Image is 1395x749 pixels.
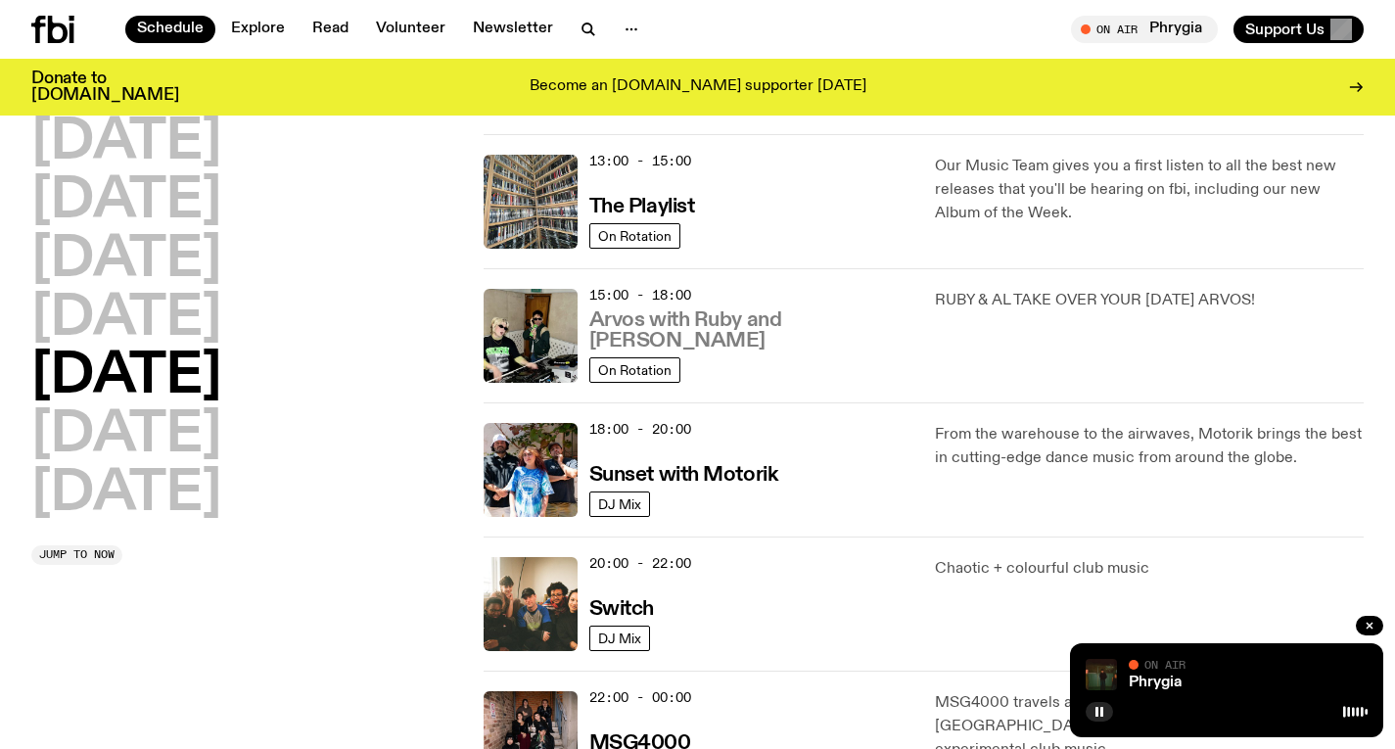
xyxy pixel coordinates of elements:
[935,155,1364,225] p: Our Music Team gives you a first listen to all the best new releases that you'll be hearing on fb...
[530,78,866,96] p: Become an [DOMAIN_NAME] supporter [DATE]
[484,155,578,249] img: A corner shot of the fbi music library
[1129,675,1182,690] a: Phrygia
[589,152,691,170] span: 13:00 - 15:00
[364,16,457,43] a: Volunteer
[589,357,680,383] a: On Rotation
[461,16,565,43] a: Newsletter
[589,492,650,517] a: DJ Mix
[31,350,221,404] button: [DATE]
[589,306,912,351] a: Arvos with Ruby and [PERSON_NAME]
[31,467,221,522] button: [DATE]
[484,557,578,651] img: A warm film photo of the switch team sitting close together. from left to right: Cedar, Lau, Sand...
[31,408,221,463] button: [DATE]
[219,16,297,43] a: Explore
[935,289,1364,312] p: RUBY & AL TAKE OVER YOUR [DATE] ARVOS!
[589,688,691,707] span: 22:00 - 00:00
[589,420,691,439] span: 18:00 - 20:00
[598,631,641,645] span: DJ Mix
[589,286,691,304] span: 15:00 - 18:00
[935,557,1364,581] p: Chaotic + colourful club music
[31,233,221,288] button: [DATE]
[935,423,1364,470] p: From the warehouse to the airwaves, Motorik brings the best in cutting-edge dance music from arou...
[589,599,654,620] h3: Switch
[1144,658,1186,671] span: On Air
[589,197,695,217] h3: The Playlist
[1086,659,1117,690] img: A greeny-grainy film photo of Bela, John and Bindi at night. They are standing in a backyard on g...
[31,116,221,170] button: [DATE]
[589,554,691,573] span: 20:00 - 22:00
[31,545,122,565] button: Jump to now
[589,223,680,249] a: On Rotation
[31,174,221,229] button: [DATE]
[598,362,672,377] span: On Rotation
[598,228,672,243] span: On Rotation
[598,496,641,511] span: DJ Mix
[125,16,215,43] a: Schedule
[484,423,578,517] img: Andrew, Reenie, and Pat stand in a row, smiling at the camera, in dappled light with a vine leafe...
[1245,21,1325,38] span: Support Us
[31,292,221,347] button: [DATE]
[31,70,179,104] h3: Donate to [DOMAIN_NAME]
[589,310,912,351] h3: Arvos with Ruby and [PERSON_NAME]
[589,461,778,486] a: Sunset with Motorik
[1071,16,1218,43] button: On AirPhrygia
[589,193,695,217] a: The Playlist
[589,595,654,620] a: Switch
[484,289,578,383] img: Ruby wears a Collarbones t shirt and pretends to play the DJ decks, Al sings into a pringles can....
[589,626,650,651] a: DJ Mix
[39,549,115,560] span: Jump to now
[301,16,360,43] a: Read
[1233,16,1364,43] button: Support Us
[589,465,778,486] h3: Sunset with Motorik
